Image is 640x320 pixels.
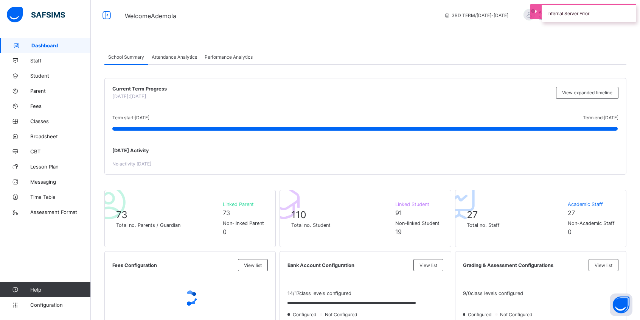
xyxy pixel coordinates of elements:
span: Lesson Plan [30,164,91,170]
span: Current Term Progress [112,86,552,92]
span: Help [30,287,90,293]
span: 27 [467,209,478,220]
span: Linked Student [395,201,440,207]
span: School Summary [108,54,144,60]
span: Messaging [30,179,91,185]
div: Internal Server Error [542,4,636,22]
span: View list [419,262,437,268]
span: 27 [568,209,575,217]
span: Assessment Format [30,209,91,215]
span: Non-linked Student [395,220,440,226]
span: 0 [223,228,227,236]
span: Term start: [DATE] [112,115,149,120]
span: Not Configured [324,312,359,317]
span: View expanded timeline [562,90,612,95]
span: 110 [291,209,306,220]
span: Staff [30,58,91,64]
span: View list [244,262,262,268]
span: 9 / 0 class levels configured [463,290,523,296]
span: Parent [30,88,91,94]
span: Non-Academic Staff [568,220,615,226]
span: Welcome Ademola [125,12,176,20]
span: Non-linked Parent [223,220,264,226]
span: Total no. Student [291,222,391,228]
span: session/term information [444,12,508,18]
span: 19 [395,228,402,236]
span: Configured [292,312,318,317]
span: Academic Staff [568,201,615,207]
span: CBT [30,148,91,155]
span: Time Table [30,194,91,200]
span: Linked Parent [223,201,264,207]
img: safsims [7,7,65,23]
span: Student [30,73,91,79]
span: Term end: [DATE] [583,115,618,120]
span: View list [595,262,612,268]
span: 73 [116,209,127,220]
span: Bank Account Configuration [287,262,409,268]
span: Fees [30,103,91,109]
span: No activity [DATE] [112,161,151,167]
span: Not Configured [499,312,534,317]
span: Classes [30,118,91,124]
span: Configuration [30,302,90,308]
span: 73 [223,209,230,217]
span: Configured [467,312,494,317]
span: [DATE]: [DATE] [112,94,146,99]
span: Dashboard [31,42,91,48]
button: Open asap [610,293,632,316]
span: Attendance Analytics [152,54,197,60]
span: Grading & Assessment Configurations [463,262,585,268]
span: 91 [395,209,402,217]
span: 14 / 17 class levels configured [287,290,351,296]
span: Total no. Staff [467,222,564,228]
div: AdemolaGbadeyan [516,9,622,22]
span: [DATE] Activity [112,148,618,153]
span: Performance Analytics [205,54,253,60]
span: Total no. Parents / Guardian [116,222,219,228]
span: Fees Configuration [112,262,234,268]
span: 0 [568,228,572,236]
span: Broadsheet [30,133,91,139]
